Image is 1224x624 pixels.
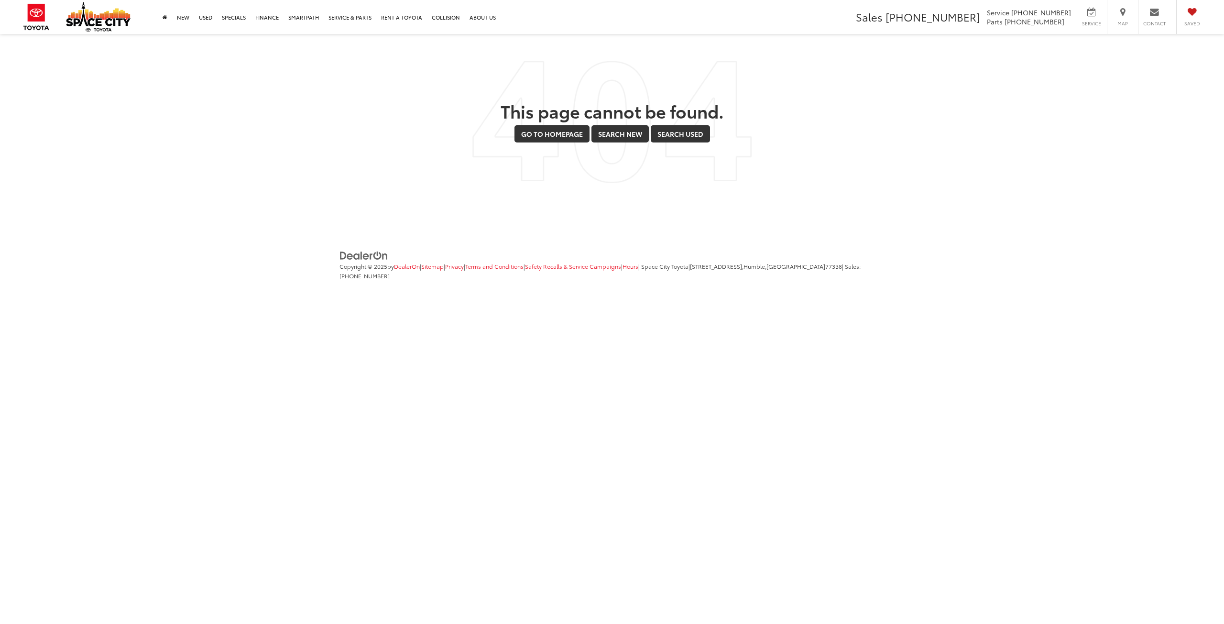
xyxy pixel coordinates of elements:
[1011,8,1071,17] span: [PHONE_NUMBER]
[465,262,524,270] a: Terms and Conditions
[623,262,638,270] a: Hours
[1081,20,1102,27] span: Service
[591,125,649,142] a: Search New
[420,262,444,270] span: |
[621,262,638,270] span: |
[66,2,131,32] img: Space City Toyota
[688,262,842,270] span: |
[514,125,590,142] a: Go to Homepage
[885,9,980,24] span: [PHONE_NUMBER]
[444,262,464,270] span: |
[421,262,444,270] a: Sitemap
[987,17,1003,26] span: Parts
[339,262,387,270] span: Copyright © 2025
[387,262,420,270] span: by
[445,262,464,270] a: Privacy
[1112,20,1133,27] span: Map
[524,262,621,270] span: |
[464,262,524,270] span: |
[1005,17,1064,26] span: [PHONE_NUMBER]
[825,262,842,270] span: 77338
[987,8,1009,17] span: Service
[1181,20,1202,27] span: Saved
[339,250,388,260] a: DealerOn
[339,251,388,261] img: DealerOn
[690,262,743,270] span: [STREET_ADDRESS],
[743,262,766,270] span: Humble,
[525,262,621,270] a: Safety Recalls & Service Campaigns, Opens in a new tab
[766,262,825,270] span: [GEOGRAPHIC_DATA]
[339,101,885,120] h2: This page cannot be found.
[856,9,883,24] span: Sales
[1143,20,1166,27] span: Contact
[394,262,420,270] a: DealerOn Home Page
[638,262,688,270] span: | Space City Toyota
[339,272,390,280] span: [PHONE_NUMBER]
[651,125,710,142] a: Search Used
